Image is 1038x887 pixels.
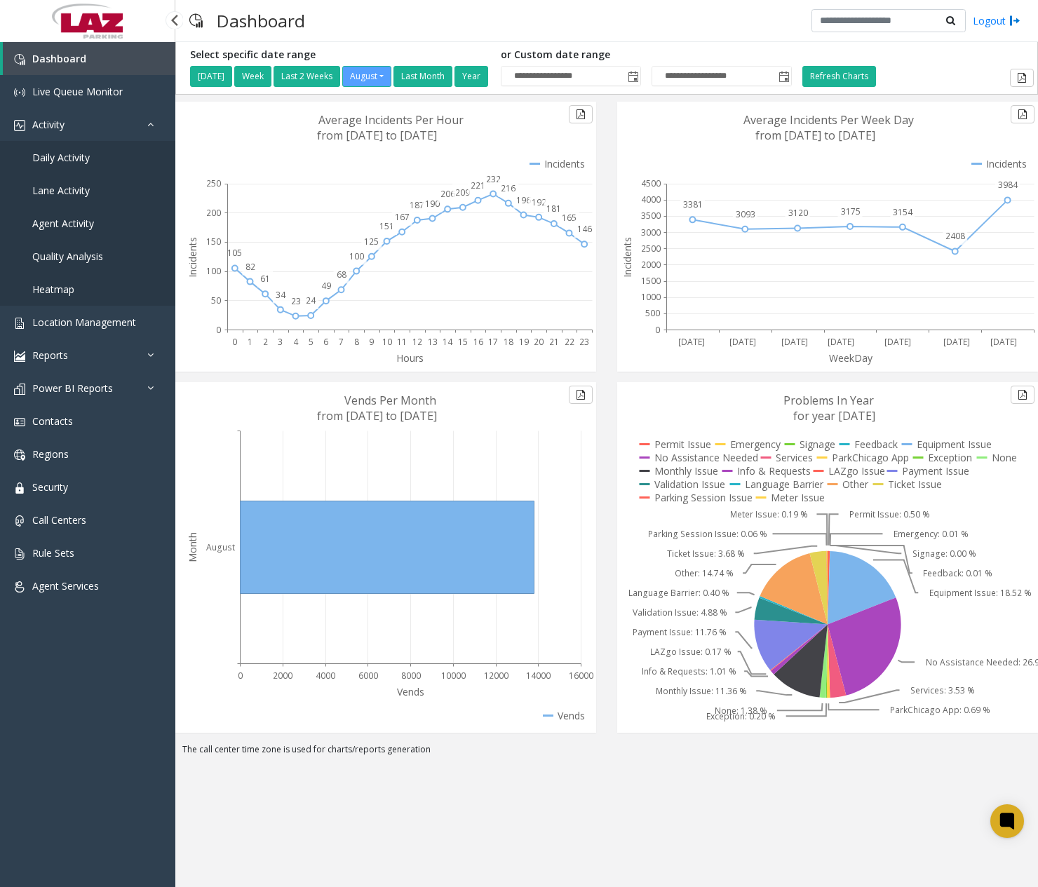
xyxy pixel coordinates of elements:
text: 4500 [641,177,661,189]
text: 187 [410,199,424,211]
text: 165 [562,212,577,224]
span: Dashboard [32,52,86,65]
text: 3175 [841,205,861,217]
text: 12000 [484,670,508,682]
span: Security [32,480,68,494]
img: 'icon' [14,54,25,65]
text: 24 [306,294,316,306]
text: 3000 [641,226,661,238]
button: August [342,66,391,87]
text: Average Incidents Per Hour [318,112,464,128]
text: Other: 14.74 % [675,567,734,579]
text: 19 [519,336,529,348]
text: Equipment Issue: 18.52 % [929,587,1032,599]
text: 500 [645,307,660,319]
span: Heatmap [32,283,74,296]
span: Regions [32,447,69,461]
text: Hours [396,351,424,365]
text: Month [186,532,199,562]
button: Export to pdf [569,386,593,404]
img: 'icon' [14,384,25,395]
text: 250 [206,177,221,189]
text: 1 [248,336,252,348]
text: 125 [364,236,379,248]
text: 6 [323,336,328,348]
span: Lane Activity [32,184,90,197]
text: 23 [579,336,589,348]
text: 2408 [945,230,965,242]
text: 8000 [401,670,421,682]
text: 181 [546,203,561,215]
img: pageIcon [189,4,203,38]
text: 10000 [441,670,466,682]
text: 2500 [641,243,661,255]
text: [DATE] [678,336,705,348]
text: 216 [501,182,515,194]
text: [DATE] [884,336,911,348]
button: Last 2 Weeks [274,66,340,87]
button: Export to pdf [569,105,593,123]
text: 22 [565,336,574,348]
text: 3154 [893,206,913,218]
text: 3381 [683,198,703,210]
text: Vends Per Month [344,393,436,408]
span: Toggle popup [776,67,791,86]
text: LAZgo Issue: 0.17 % [650,646,732,658]
span: Contacts [32,414,73,428]
text: 49 [321,280,331,292]
text: 1500 [641,275,661,287]
button: Year [454,66,488,87]
img: 'icon' [14,318,25,329]
span: Agent Services [32,579,99,593]
button: Export to pdf [1010,69,1034,87]
img: 'icon' [14,87,25,98]
text: 14000 [526,670,551,682]
text: from [DATE] to [DATE] [317,408,437,424]
text: 68 [337,269,346,280]
span: Rule Sets [32,546,74,560]
a: Logout [973,13,1020,28]
text: 82 [245,261,255,273]
button: Refresh Charts [802,66,876,87]
img: 'icon' [14,548,25,560]
text: Problems In Year [783,393,874,408]
text: 17 [488,336,498,348]
span: Toggle popup [625,67,640,86]
text: from [DATE] to [DATE] [317,128,437,143]
text: 3500 [641,210,661,222]
text: 3120 [788,207,808,219]
text: 7 [339,336,344,348]
text: 1000 [641,291,661,303]
span: Call Centers [32,513,86,527]
text: 34 [276,289,286,301]
text: Payment Issue: 11.76 % [633,626,727,638]
div: The call center time zone is used for charts/reports generation [175,743,1038,763]
img: 'icon' [14,449,25,461]
text: 4 [293,336,299,348]
button: [DATE] [190,66,232,87]
text: Incidents [621,237,634,278]
button: Export to pdf [1011,105,1034,123]
text: 2000 [273,670,292,682]
text: 192 [532,196,546,208]
text: 4000 [316,670,335,682]
text: 0 [238,670,243,682]
text: 151 [379,220,394,232]
text: 9 [369,336,374,348]
span: Power BI Reports [32,381,113,395]
img: 'icon' [14,515,25,527]
h5: or Custom date range [501,49,792,61]
button: Week [234,66,271,87]
text: [DATE] [943,336,970,348]
text: [DATE] [729,336,756,348]
span: Location Management [32,316,136,329]
text: 21 [549,336,559,348]
text: Parking Session Issue: 0.06 % [648,528,767,540]
text: August [206,541,235,553]
text: 100 [206,265,221,277]
text: for year [DATE] [793,408,875,424]
text: 15 [458,336,468,348]
text: None: 1.38 % [715,705,767,717]
span: Agent Activity [32,217,94,230]
text: [DATE] [781,336,808,348]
